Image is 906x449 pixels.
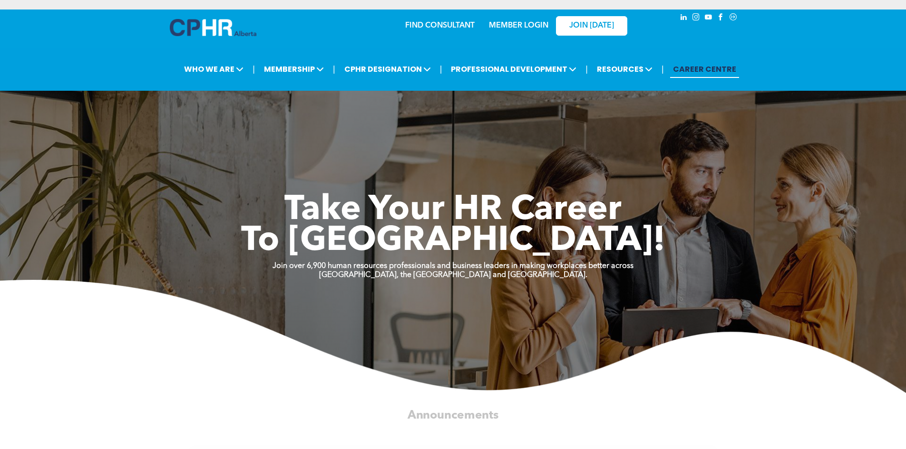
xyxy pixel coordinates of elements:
span: Announcements [408,410,499,421]
li: | [585,59,588,79]
span: CPHR DESIGNATION [341,60,434,78]
span: Take Your HR Career [284,193,622,228]
a: FIND CONSULTANT [405,22,475,29]
a: MEMBER LOGIN [489,22,548,29]
a: linkedin [679,12,689,25]
span: WHO WE ARE [181,60,246,78]
img: A blue and white logo for cp alberta [170,19,256,36]
a: CAREER CENTRE [670,60,739,78]
span: To [GEOGRAPHIC_DATA]! [241,224,665,258]
li: | [253,59,255,79]
li: | [333,59,335,79]
li: | [662,59,664,79]
a: Social network [728,12,739,25]
strong: Join over 6,900 human resources professionals and business leaders in making workplaces better ac... [273,262,633,270]
span: MEMBERSHIP [261,60,327,78]
strong: [GEOGRAPHIC_DATA], the [GEOGRAPHIC_DATA] and [GEOGRAPHIC_DATA]. [319,271,587,279]
span: PROFESSIONAL DEVELOPMENT [448,60,579,78]
span: RESOURCES [594,60,655,78]
span: JOIN [DATE] [569,21,614,30]
a: facebook [716,12,726,25]
a: instagram [691,12,701,25]
a: youtube [703,12,714,25]
li: | [440,59,442,79]
a: JOIN [DATE] [556,16,627,36]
